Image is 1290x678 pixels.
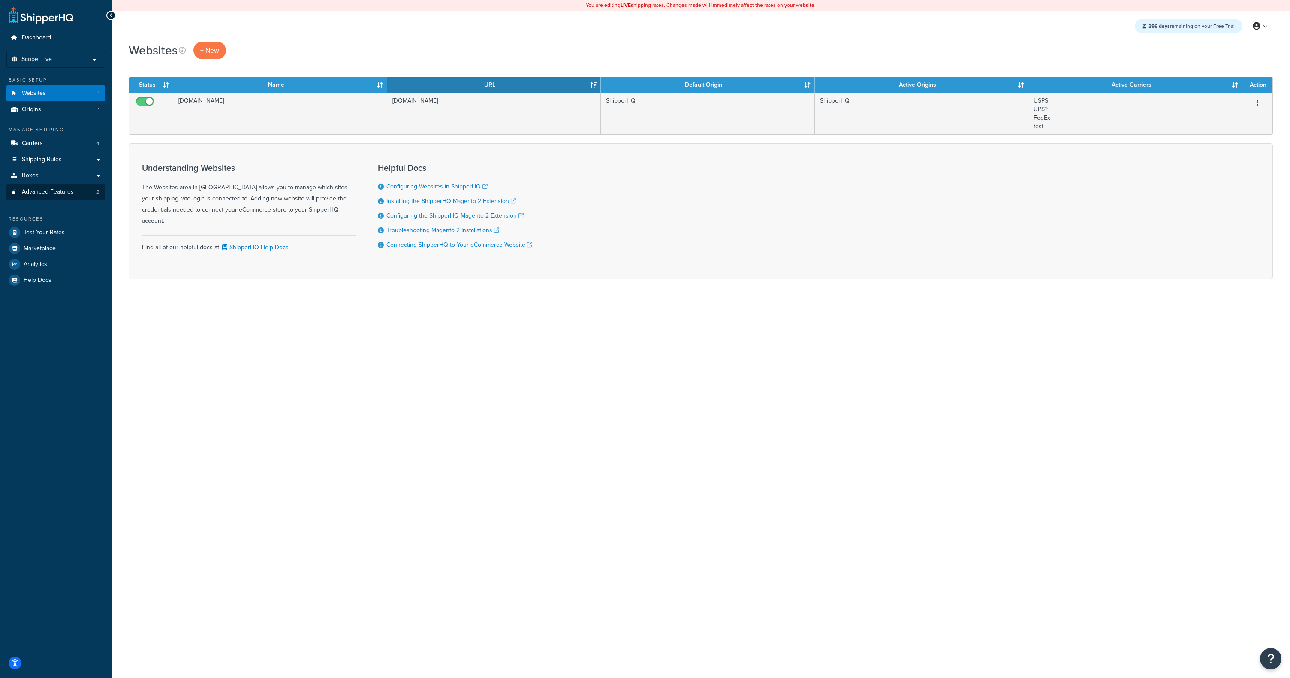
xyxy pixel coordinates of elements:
span: Shipping Rules [22,156,62,163]
div: The Websites area in [GEOGRAPHIC_DATA] allows you to manage which sites your shipping rate logic ... [142,163,356,227]
a: Analytics [6,257,105,272]
div: Resources [6,215,105,223]
a: Dashboard [6,30,105,46]
span: Carriers [22,140,43,147]
th: Active Carriers: activate to sort column ascending [1028,77,1242,93]
button: Open Resource Center [1260,648,1281,669]
td: ShipperHQ [815,93,1029,134]
span: Websites [22,90,46,97]
a: Configuring the ShipperHQ Magento 2 Extension [386,211,524,220]
a: ShipperHQ Home [9,6,73,24]
li: Carriers [6,136,105,151]
td: [DOMAIN_NAME] [387,93,601,134]
div: Find all of our helpful docs at: [142,235,356,253]
div: Basic Setup [6,76,105,84]
a: Configuring Websites in ShipperHQ [386,182,488,191]
a: Marketplace [6,241,105,256]
span: Advanced Features [22,188,74,196]
span: Help Docs [24,277,51,284]
span: 1 [98,106,99,113]
span: Scope: Live [21,56,52,63]
th: Action [1242,77,1272,93]
span: 1 [98,90,99,97]
a: Carriers 4 [6,136,105,151]
span: Test Your Rates [24,229,65,236]
a: Websites 1 [6,85,105,101]
td: USPS UPS® FedEx test [1028,93,1242,134]
td: ShipperHQ [601,93,815,134]
a: Help Docs [6,272,105,288]
span: + New [200,45,219,55]
span: Boxes [22,172,39,179]
span: 2 [96,188,99,196]
a: Boxes [6,168,105,184]
span: Dashboard [22,34,51,42]
li: Advanced Features [6,184,105,200]
a: Shipping Rules [6,152,105,168]
a: Advanced Features 2 [6,184,105,200]
a: Installing the ShipperHQ Magento 2 Extension [386,197,516,206]
a: Troubleshooting Magento 2 Installations [386,226,499,235]
th: Active Origins: activate to sort column ascending [815,77,1029,93]
b: LIVE [621,1,631,9]
th: Name: activate to sort column ascending [173,77,387,93]
th: Status: activate to sort column ascending [129,77,173,93]
span: 4 [96,140,99,147]
span: Analytics [24,261,47,268]
a: + New [193,42,226,59]
td: [DOMAIN_NAME] [173,93,387,134]
th: Default Origin: activate to sort column ascending [601,77,815,93]
a: ShipperHQ Help Docs [220,243,289,252]
h1: Websites [129,42,178,59]
span: Marketplace [24,245,56,252]
th: URL: activate to sort column ascending [387,77,601,93]
a: Connecting ShipperHQ to Your eCommerce Website [386,240,532,249]
span: Origins [22,106,41,113]
h3: Understanding Websites [142,163,356,173]
div: Manage Shipping [6,126,105,133]
li: Websites [6,85,105,101]
li: Origins [6,102,105,118]
strong: 386 days [1148,22,1170,30]
a: Test Your Rates [6,225,105,240]
div: remaining on your Free Trial [1135,19,1242,33]
h3: Helpful Docs [378,163,532,173]
a: Origins 1 [6,102,105,118]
